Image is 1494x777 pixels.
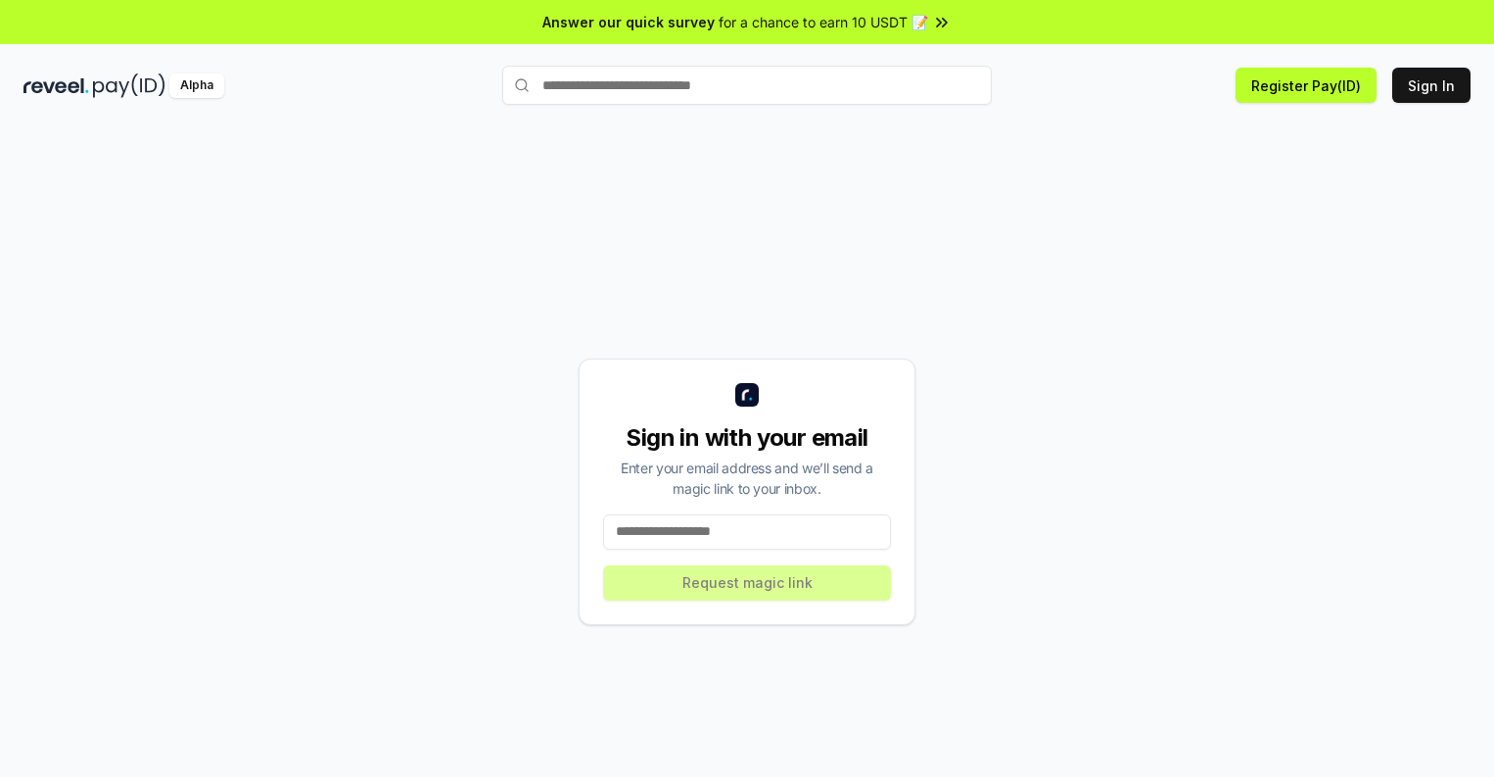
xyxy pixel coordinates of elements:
div: Sign in with your email [603,422,891,454]
img: reveel_dark [23,73,89,98]
button: Sign In [1392,68,1471,103]
button: Register Pay(ID) [1236,68,1377,103]
img: logo_small [735,383,759,407]
img: pay_id [93,73,165,98]
span: for a chance to earn 10 USDT 📝 [719,12,928,32]
div: Alpha [169,73,224,98]
div: Enter your email address and we’ll send a magic link to your inbox. [603,458,891,499]
span: Answer our quick survey [542,12,715,32]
